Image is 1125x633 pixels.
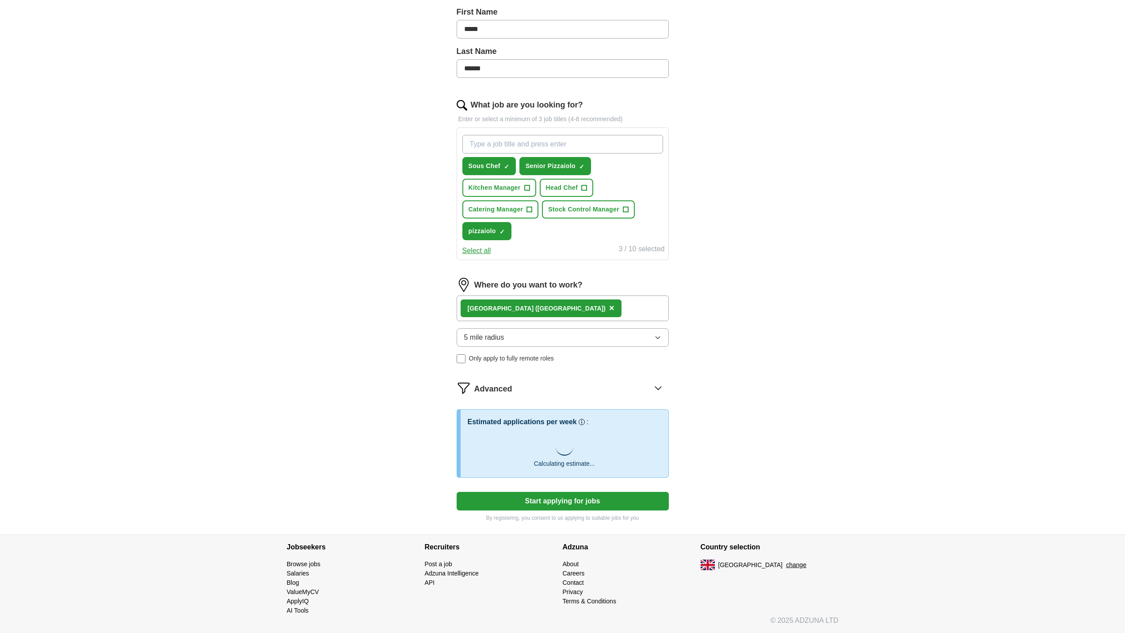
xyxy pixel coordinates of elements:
[563,598,616,605] a: Terms & Conditions
[287,579,299,586] a: Blog
[563,570,585,577] a: Careers
[462,200,539,219] button: Catering Manager
[457,381,471,395] img: filter
[287,588,319,595] a: ValueMyCV
[457,492,669,510] button: Start applying for jobs
[462,246,491,256] button: Select all
[504,163,509,170] span: ✓
[469,226,496,236] span: pizzaiolo
[287,560,320,568] a: Browse jobs
[287,607,309,614] a: AI Tools
[718,560,783,570] span: [GEOGRAPHIC_DATA]
[462,179,536,197] button: Kitchen Manager
[280,615,846,633] div: © 2025 ADZUNA LTD
[462,222,511,240] button: pizzaiolo✓
[469,354,554,363] span: Only apply to fully remote roles
[425,560,452,568] a: Post a job
[457,115,669,124] p: Enter or select a minimum of 3 job titles (4-8 recommended)
[474,279,583,291] label: Where do you want to work?
[540,179,593,197] button: Head Chef
[457,46,669,58] label: Last Name
[609,302,614,315] button: ×
[609,303,614,313] span: ×
[563,560,579,568] a: About
[464,332,504,343] span: 5 mile radius
[563,579,584,586] a: Contact
[618,244,664,256] div: 3 / 10 selected
[786,560,806,570] button: change
[526,161,576,171] span: Senior Pizzaiolo
[457,100,467,111] img: search.png
[457,354,465,363] input: Only apply to fully remote roles
[471,99,583,111] label: What job are you looking for?
[457,328,669,347] button: 5 mile radius
[563,588,583,595] a: Privacy
[701,535,839,560] h4: Country selection
[535,305,606,312] span: ([GEOGRAPHIC_DATA])
[469,205,523,214] span: Catering Manager
[462,135,663,153] input: Type a job title and press enter
[469,161,500,171] span: Sous Chef
[474,383,512,395] span: Advanced
[425,579,435,586] a: API
[457,278,471,292] img: location.png
[468,417,577,427] h3: Estimated applications per week
[542,200,635,219] button: Stock Control Manager
[457,6,669,18] label: First Name
[579,163,584,170] span: ✓
[519,157,591,175] button: Senior Pizzaiolo✓
[548,205,619,214] span: Stock Control Manager
[587,417,588,427] h3: :
[500,228,505,235] span: ✓
[457,514,669,522] p: By registering, you consent to us applying to suitable jobs for you
[701,560,715,570] img: UK flag
[287,570,309,577] a: Salaries
[462,157,516,175] button: Sous Chef✓
[546,183,578,192] span: Head Chef
[468,305,534,312] strong: [GEOGRAPHIC_DATA]
[425,570,479,577] a: Adzuna Intelligence
[534,459,595,468] p: Calculating estimate...
[287,598,309,605] a: ApplyIQ
[469,183,521,192] span: Kitchen Manager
